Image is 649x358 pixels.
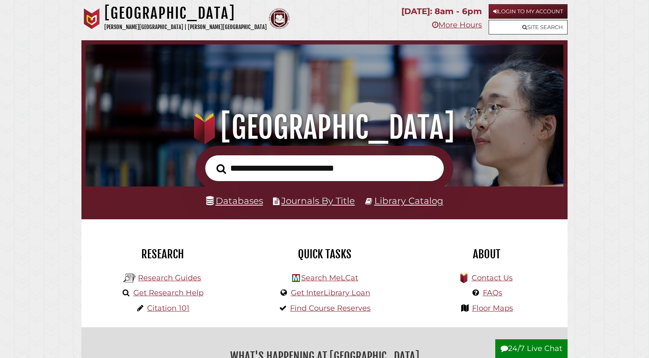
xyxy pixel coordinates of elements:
[401,4,482,19] p: [DATE]: 8am - 6pm
[104,22,267,32] p: [PERSON_NAME][GEOGRAPHIC_DATA] | [PERSON_NAME][GEOGRAPHIC_DATA]
[489,4,568,19] a: Login to My Account
[301,273,358,282] a: Search MeLCat
[374,195,443,206] a: Library Catalog
[147,304,189,313] a: Citation 101
[489,20,568,34] a: Site Search
[412,247,561,261] h2: About
[104,4,267,22] h1: [GEOGRAPHIC_DATA]
[269,8,290,29] img: Calvin Theological Seminary
[291,288,370,297] a: Get InterLibrary Loan
[95,109,553,146] h1: [GEOGRAPHIC_DATA]
[216,164,226,174] i: Search
[472,273,513,282] a: Contact Us
[472,304,513,313] a: Floor Maps
[212,162,230,177] button: Search
[483,288,502,297] a: FAQs
[432,20,482,29] a: More Hours
[138,273,201,282] a: Research Guides
[290,304,371,313] a: Find Course Reserves
[281,195,355,206] a: Journals By Title
[88,247,237,261] h2: Research
[123,272,136,284] img: Hekman Library Logo
[81,8,102,29] img: Calvin University
[133,288,204,297] a: Get Research Help
[206,195,263,206] a: Databases
[250,247,399,261] h2: Quick Tasks
[292,274,300,282] img: Hekman Library Logo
